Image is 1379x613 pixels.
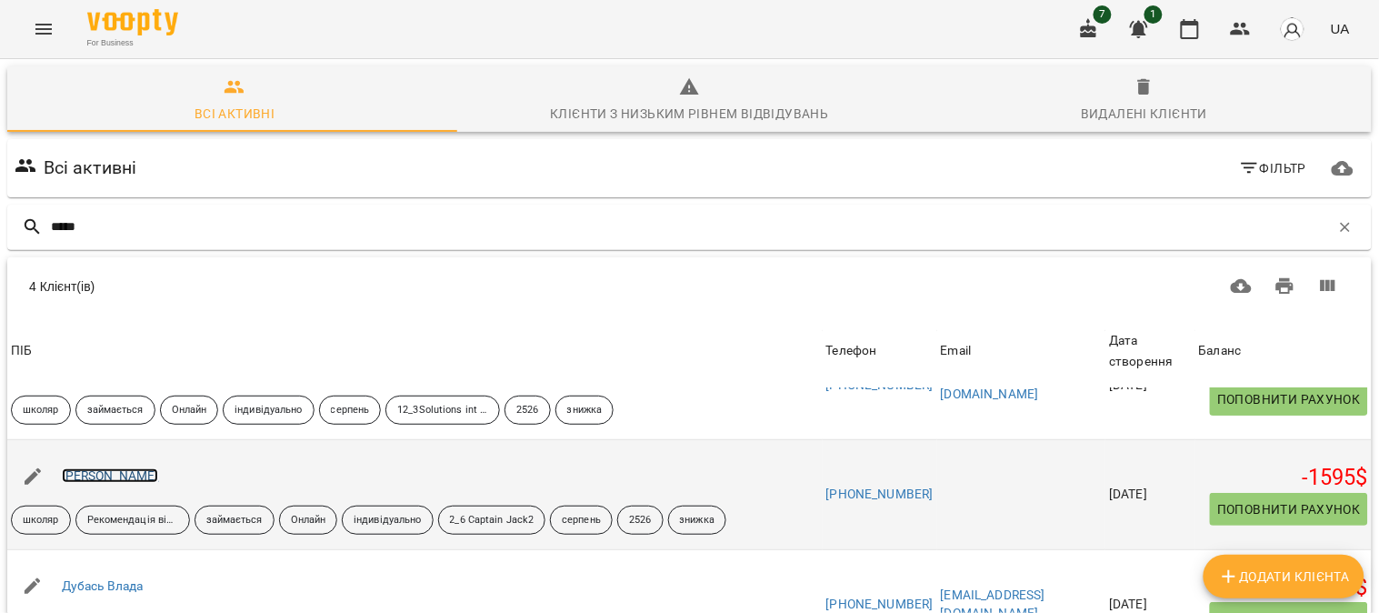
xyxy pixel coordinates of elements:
[195,506,275,535] div: займається
[62,578,144,593] a: Дубась Влада
[1306,265,1350,308] button: Вигляд колонок
[1144,5,1163,24] span: 1
[826,340,934,362] span: Телефон
[172,403,207,418] p: Онлайн
[1239,157,1307,179] span: Фільтр
[23,513,59,528] p: школяр
[195,103,275,125] div: Всі активні
[516,403,538,418] p: 2526
[11,340,819,362] span: ПІБ
[1217,388,1361,410] span: Поповнити рахунок
[87,9,178,35] img: Voopty Logo
[562,513,601,528] p: серпень
[505,396,550,425] div: 2526
[567,403,603,418] p: знижка
[44,154,137,182] h6: Всі активні
[1217,498,1361,520] span: Поповнити рахунок
[385,396,500,425] div: 12_3Solutions int Future ContFuture Pf
[941,340,1103,362] span: Email
[826,340,877,362] div: Телефон
[7,257,1372,316] div: Table Toolbar
[11,396,71,425] div: школяр
[1199,574,1368,602] h5: 0 $
[629,513,651,528] p: 2526
[941,340,972,362] div: Email
[1331,19,1350,38] span: UA
[1218,566,1350,588] span: Додати клієнта
[1280,16,1305,42] img: avatar_s.png
[1324,12,1357,45] button: UA
[87,513,178,528] p: Рекомендація від друзів знайомих тощо
[75,506,190,535] div: Рекомендація від друзів знайомих тощо
[223,396,314,425] div: індивідуально
[11,506,71,535] div: школяр
[87,403,144,418] p: займається
[87,37,178,49] span: For Business
[331,403,370,418] p: серпень
[22,7,65,51] button: Menu
[160,396,219,425] div: Онлайн
[941,368,1045,401] a: [EMAIL_ADDRESS][DOMAIN_NAME]
[1081,103,1207,125] div: Видалені клієнти
[397,403,488,418] p: 12_3Solutions int Future ContFuture Pf
[438,506,546,535] div: 2_6 Captain Jack2
[1109,330,1191,373] div: Sort
[826,487,934,501] a: [PHONE_NUMBER]
[1210,493,1368,526] button: Поповнити рахунок
[826,597,934,611] a: [PHONE_NUMBER]
[1204,555,1364,598] button: Додати клієнта
[1199,340,1242,362] div: Sort
[342,506,433,535] div: індивідуально
[206,513,263,528] p: займається
[75,396,155,425] div: займається
[291,513,326,528] p: Онлайн
[1094,5,1112,24] span: 7
[279,506,338,535] div: Онлайн
[11,340,32,362] div: ПІБ
[1220,265,1264,308] button: Завантажити CSV
[62,468,159,483] a: [PERSON_NAME]
[29,277,657,296] div: 4 Клієнт(ів)
[1105,440,1194,550] td: [DATE]
[555,396,615,425] div: знижка
[11,340,32,362] div: Sort
[354,513,421,528] p: індивідуально
[680,513,715,528] p: знижка
[23,403,59,418] p: школяр
[319,396,382,425] div: серпень
[1232,152,1314,185] button: Фільтр
[1199,464,1368,492] h5: -1595 $
[550,103,828,125] div: Клієнти з низьким рівнем відвідувань
[1199,340,1368,362] span: Баланс
[1199,340,1242,362] div: Баланс
[1210,383,1368,416] button: Поповнити рахунок
[941,340,972,362] div: Sort
[1109,330,1191,373] div: Дата створення
[550,506,613,535] div: серпень
[450,513,535,528] p: 2_6 Captain Jack2
[826,340,877,362] div: Sort
[617,506,663,535] div: 2526
[235,403,302,418] p: індивідуально
[826,377,934,392] a: [PHONE_NUMBER]
[668,506,727,535] div: знижка
[1264,265,1307,308] button: Друк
